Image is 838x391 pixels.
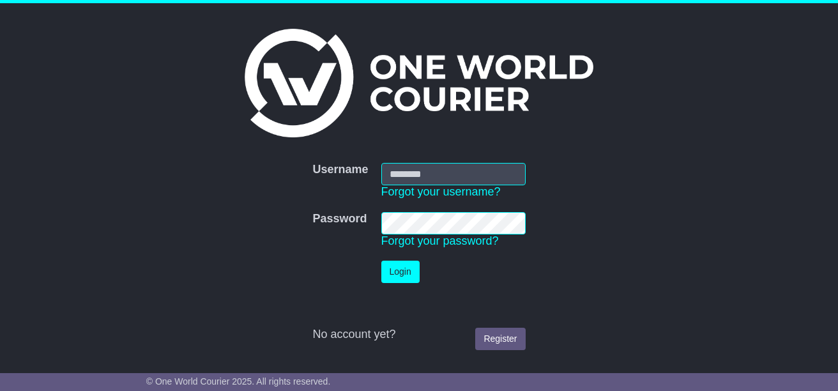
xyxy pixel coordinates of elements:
[146,376,331,387] span: © One World Courier 2025. All rights reserved.
[312,163,368,177] label: Username
[475,328,525,350] a: Register
[245,29,593,137] img: One World
[312,328,525,342] div: No account yet?
[381,261,420,283] button: Login
[312,212,367,226] label: Password
[381,185,501,198] a: Forgot your username?
[381,234,499,247] a: Forgot your password?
